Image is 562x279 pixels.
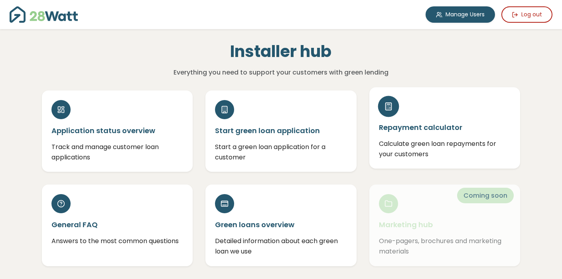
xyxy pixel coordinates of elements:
h5: Green loans overview [215,220,347,230]
h5: Application status overview [51,126,183,136]
h1: Installer hub [124,42,438,61]
h5: Marketing hub [379,220,511,230]
img: 28Watt [10,6,78,23]
p: One-pagers, brochures and marketing materials [379,236,511,256]
h5: Repayment calculator [379,122,511,132]
p: Start a green loan application for a customer [215,142,347,162]
p: Detailed information about each green loan we use [215,236,347,256]
p: Calculate green loan repayments for your customers [379,139,511,159]
p: Everything you need to support your customers with green lending [124,67,438,78]
p: Track and manage customer loan applications [51,142,183,162]
h5: General FAQ [51,220,183,230]
p: Answers to the most common questions [51,236,183,246]
span: Coming soon [457,188,514,203]
a: Manage Users [426,6,495,23]
h5: Start green loan application [215,126,347,136]
button: Log out [501,6,552,23]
